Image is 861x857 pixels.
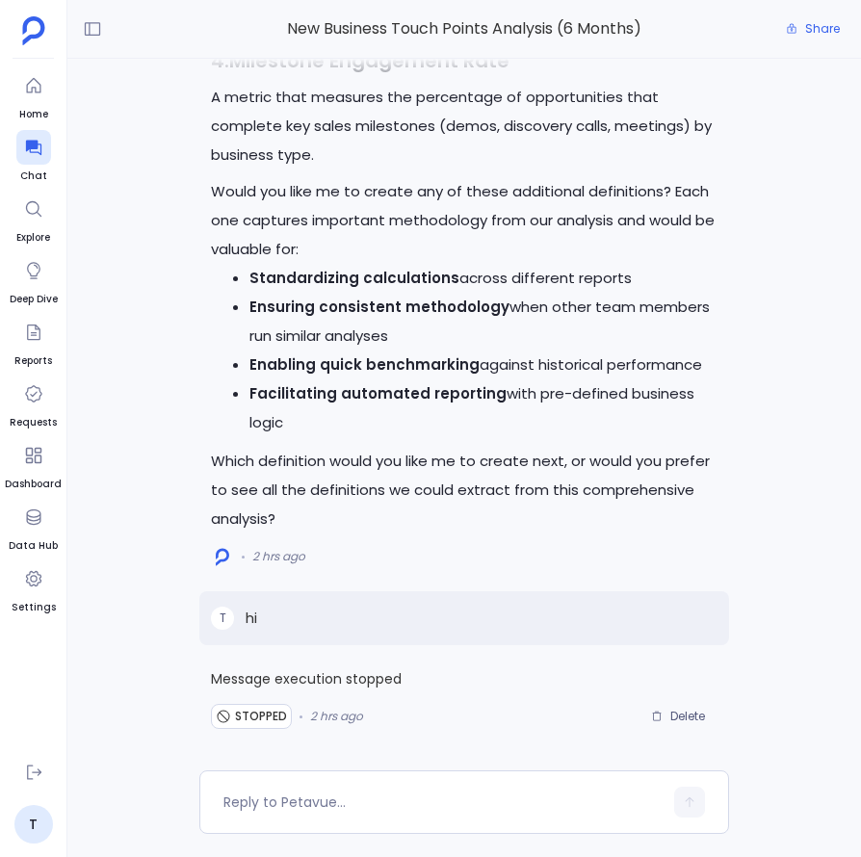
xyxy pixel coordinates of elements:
span: 2 hrs ago [252,549,305,564]
strong: Standardizing calculations [249,268,459,288]
span: Deep Dive [10,292,58,307]
strong: Facilitating automated reporting [249,383,507,403]
a: T [14,805,53,844]
span: T [220,610,226,626]
span: Settings [12,600,56,615]
img: petavue logo [22,16,45,45]
li: against historical performance [249,351,717,379]
span: Data Hub [9,538,58,554]
span: Message execution stopped [211,664,717,693]
li: with pre-defined business logic [249,379,717,437]
a: Deep Dive [10,253,58,307]
span: Dashboard [5,477,62,492]
span: 2 hrs ago [310,709,363,724]
a: Dashboard [5,438,62,492]
span: Explore [16,230,51,246]
a: Home [16,68,51,122]
a: Settings [12,561,56,615]
span: Requests [10,415,57,430]
li: when other team members run similar analyses [249,293,717,351]
button: Share [774,15,851,42]
a: Data Hub [9,500,58,554]
strong: Ensuring consistent methodology [249,297,509,317]
a: Requests [10,377,57,430]
span: Reports [14,353,52,369]
span: Chat [16,169,51,184]
p: Would you like me to create any of these additional definitions? Each one captures important meth... [211,177,717,264]
a: Chat [16,130,51,184]
span: STOPPED [235,709,287,724]
a: Explore [16,192,51,246]
a: Reports [14,315,52,369]
p: A metric that measures the percentage of opportunities that complete key sales milestones (demos,... [211,83,717,169]
li: across different reports [249,264,717,293]
strong: Enabling quick benchmarking [249,354,480,375]
span: New Business Touch Points Analysis (6 Months) [246,16,682,41]
p: hi [246,607,257,630]
button: Delete [639,702,717,731]
span: Home [16,107,51,122]
p: Which definition would you like me to create next, or would you prefer to see all the definitions... [211,447,717,533]
img: logo [216,548,229,566]
span: Share [805,21,840,37]
span: Delete [670,709,705,724]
